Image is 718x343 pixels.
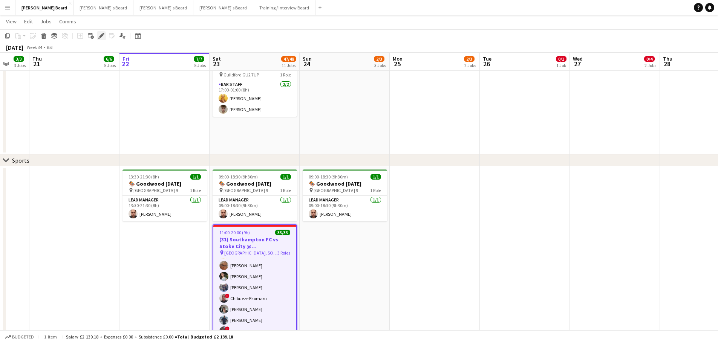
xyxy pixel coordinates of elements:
span: 26 [482,59,491,68]
span: 47/48 [281,56,296,62]
div: 5 Jobs [194,63,206,68]
span: 1/1 [280,174,291,180]
div: Sports [12,157,29,164]
span: 09:00-18:30 (9h30m) [219,174,258,180]
span: 27 [572,59,583,68]
span: 33/33 [275,230,290,235]
span: Sun [303,55,312,62]
span: 1/1 [190,174,201,180]
app-job-card: 09:00-18:30 (9h30m)1/1🏇 Goodwood [DATE] [GEOGRAPHIC_DATA] 91 RoleLead Manager1/109:00-18:30 (9h30... [213,169,297,221]
span: 13:30-21:30 (8h) [129,174,159,180]
span: 2/3 [464,56,475,62]
div: 2 Jobs [464,63,476,68]
span: 1 Role [370,188,381,193]
span: Fri [122,55,129,62]
span: Week 34 [25,44,44,50]
span: 2/3 [374,56,384,62]
div: 3 Jobs [14,63,26,68]
span: 0/4 [644,56,655,62]
span: Thu [663,55,672,62]
span: Edit [24,18,33,25]
div: BST [47,44,54,50]
a: Edit [21,17,36,26]
div: [DATE] [6,44,23,51]
app-job-card: 17:00-01:00 (8h) (Sun)2/2Tipsy Pigs- [GEOGRAPHIC_DATA] Guildford GU2 7UP1 RoleBAR STAFF2/217:00-0... [213,47,297,117]
span: 22 [121,59,129,68]
span: Jobs [40,18,52,25]
span: [GEOGRAPHIC_DATA] 9 [224,188,268,193]
span: 21 [31,59,42,68]
app-card-role: Lead Manager1/109:00-18:30 (9h30m)[PERSON_NAME] [303,196,387,221]
div: 1 Job [556,63,566,68]
h3: (31) Southampton FC vs Stoke City @ [GEOGRAPHIC_DATA] [213,236,296,250]
button: [PERSON_NAME]'s Board [73,0,133,15]
span: 1 Role [280,72,291,78]
span: [GEOGRAPHIC_DATA] 9 [133,188,178,193]
app-job-card: 11:00-20:00 (9h)33/33(31) Southampton FC vs Stoke City @ [GEOGRAPHIC_DATA] [GEOGRAPHIC_DATA], SO1... [213,224,297,336]
span: 1 Role [280,188,291,193]
a: Comms [56,17,79,26]
h3: 🏇 Goodwood [DATE] [213,180,297,187]
span: 11:00-20:00 (9h) [219,230,250,235]
h3: 🏇 Goodwood [DATE] [303,180,387,187]
span: 1 Role [190,188,201,193]
span: 7/7 [194,56,204,62]
div: 11 Jobs [282,63,296,68]
app-job-card: 09:00-18:30 (9h30m)1/1🏇 Goodwood [DATE] [GEOGRAPHIC_DATA] 91 RoleLead Manager1/109:00-18:30 (9h30... [303,169,387,221]
app-card-role: BAR STAFF2/217:00-01:00 (8h)[PERSON_NAME][PERSON_NAME] [213,80,297,117]
span: [GEOGRAPHIC_DATA] 9 [314,188,358,193]
button: Budgeted [4,333,35,341]
span: 24 [302,59,312,68]
app-job-card: 13:30-21:30 (8h)1/1🏇 Goodwood [DATE] [GEOGRAPHIC_DATA] 91 RoleLead Manager1/113:30-21:30 (8h)[PER... [122,169,207,221]
span: 6/6 [104,56,114,62]
span: Comms [59,18,76,25]
span: Budgeted [12,334,34,340]
span: 09:00-18:30 (9h30m) [309,174,348,180]
span: [GEOGRAPHIC_DATA], SO14 5FP [224,250,277,256]
a: View [3,17,20,26]
h3: 🏇 Goodwood [DATE] [122,180,207,187]
span: Wed [573,55,583,62]
span: 1 item [41,334,60,340]
span: 3/3 [14,56,24,62]
button: [PERSON_NAME] Board [15,0,73,15]
span: 28 [662,59,672,68]
span: 1/1 [370,174,381,180]
span: Total Budgeted £2 139.18 [177,334,233,340]
div: 3 Jobs [374,63,386,68]
div: 2 Jobs [645,63,656,68]
span: Guildford GU2 7UP [224,72,259,78]
span: Mon [393,55,403,62]
button: Training / Interview Board [253,0,315,15]
button: [PERSON_NAME]'s Board [133,0,193,15]
span: View [6,18,17,25]
span: 0/1 [556,56,566,62]
span: Thu [32,55,42,62]
app-card-role: Lead Manager1/109:00-18:30 (9h30m)[PERSON_NAME] [213,196,297,221]
span: ! [225,294,230,298]
app-card-role: Lead Manager1/113:30-21:30 (8h)[PERSON_NAME] [122,196,207,221]
span: Tue [483,55,491,62]
a: Jobs [37,17,55,26]
span: Sat [213,55,221,62]
span: ! [225,326,230,331]
div: Salary £2 139.18 + Expenses £0.00 + Subsistence £0.00 = [66,334,233,340]
span: 23 [211,59,221,68]
button: [PERSON_NAME]'s Board [193,0,253,15]
span: 3 Roles [277,250,290,256]
div: 5 Jobs [104,63,116,68]
span: 25 [392,59,403,68]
